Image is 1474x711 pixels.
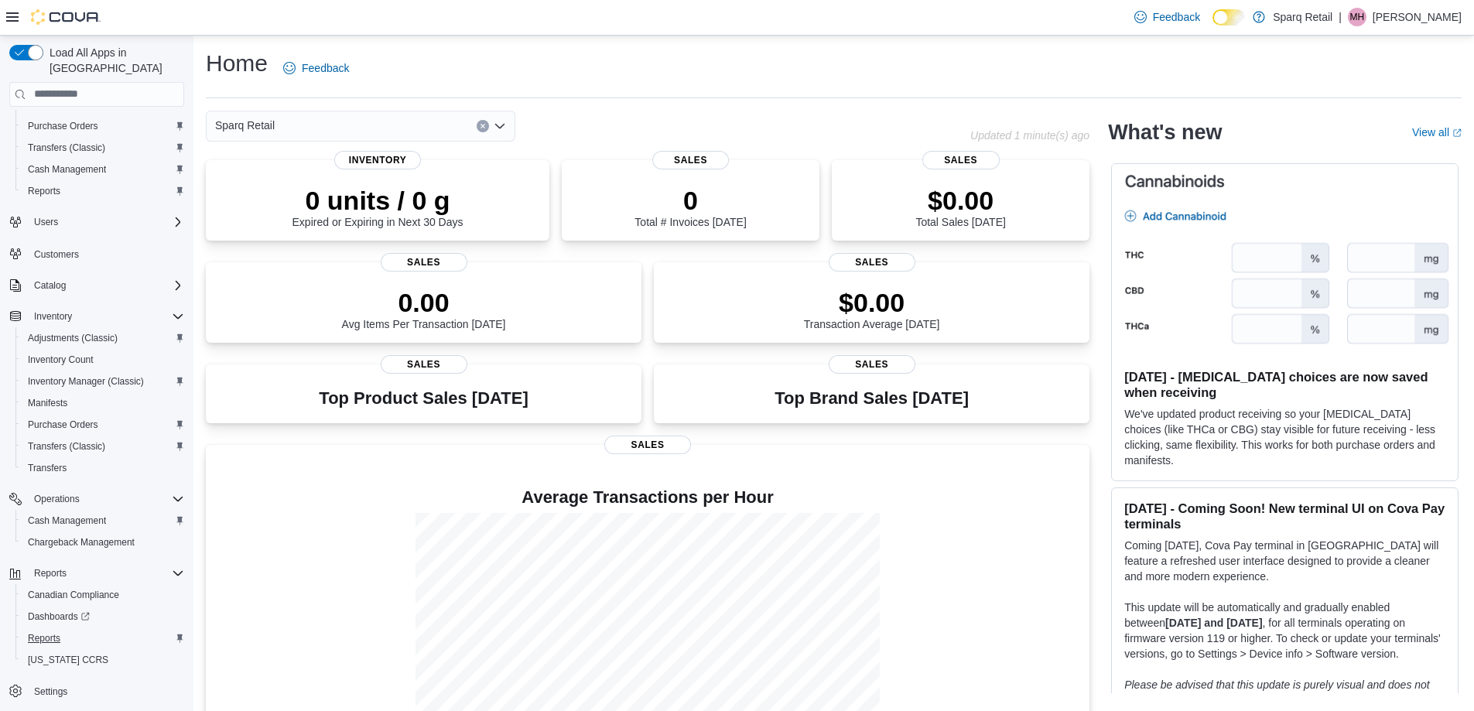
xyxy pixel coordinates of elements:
[22,329,184,347] span: Adjustments (Classic)
[34,493,80,505] span: Operations
[970,129,1089,142] p: Updated 1 minute(s) ago
[15,349,190,371] button: Inventory Count
[28,163,106,176] span: Cash Management
[292,185,463,216] p: 0 units / 0 g
[28,514,106,527] span: Cash Management
[381,253,467,272] span: Sales
[22,607,96,626] a: Dashboards
[34,310,72,323] span: Inventory
[829,355,915,374] span: Sales
[775,389,969,408] h3: Top Brand Sales [DATE]
[22,394,74,412] a: Manifests
[1124,369,1445,400] h3: [DATE] - [MEDICAL_DATA] choices are now saved when receiving
[34,567,67,579] span: Reports
[22,415,104,434] a: Purchase Orders
[342,287,506,330] div: Avg Items Per Transaction [DATE]
[22,415,184,434] span: Purchase Orders
[3,562,190,584] button: Reports
[28,276,72,295] button: Catalog
[22,533,141,552] a: Chargeback Management
[22,533,184,552] span: Chargeback Management
[22,182,67,200] a: Reports
[28,564,73,583] button: Reports
[22,350,100,369] a: Inventory Count
[28,213,184,231] span: Users
[381,355,467,374] span: Sales
[28,610,90,623] span: Dashboards
[15,392,190,414] button: Manifests
[1124,501,1445,532] h3: [DATE] - Coming Soon! New terminal UI on Cova Pay terminals
[28,589,119,601] span: Canadian Compliance
[15,649,190,671] button: [US_STATE] CCRS
[28,397,67,409] span: Manifests
[31,9,101,25] img: Cova
[28,419,98,431] span: Purchase Orders
[477,120,489,132] button: Clear input
[15,414,190,436] button: Purchase Orders
[915,185,1005,216] p: $0.00
[22,629,67,648] a: Reports
[1339,8,1342,26] p: |
[22,117,184,135] span: Purchase Orders
[22,160,184,179] span: Cash Management
[1124,600,1445,661] p: This update will be automatically and gradually enabled between , for all terminals operating on ...
[302,60,349,76] span: Feedback
[28,245,85,264] a: Customers
[34,248,79,261] span: Customers
[15,584,190,606] button: Canadian Compliance
[28,307,78,326] button: Inventory
[3,306,190,327] button: Inventory
[22,586,125,604] a: Canadian Compliance
[1165,617,1262,629] strong: [DATE] and [DATE]
[604,436,691,454] span: Sales
[28,682,74,701] a: Settings
[28,564,184,583] span: Reports
[3,242,190,265] button: Customers
[15,436,190,457] button: Transfers (Classic)
[15,115,190,137] button: Purchase Orders
[28,307,184,326] span: Inventory
[22,372,184,391] span: Inventory Manager (Classic)
[22,350,184,369] span: Inventory Count
[22,117,104,135] a: Purchase Orders
[15,627,190,649] button: Reports
[1373,8,1462,26] p: [PERSON_NAME]
[292,185,463,228] div: Expired or Expiring in Next 30 Days
[28,490,86,508] button: Operations
[22,629,184,648] span: Reports
[915,185,1005,228] div: Total Sales [DATE]
[1412,126,1462,138] a: View allExternal link
[922,151,1000,169] span: Sales
[3,275,190,296] button: Catalog
[319,389,528,408] h3: Top Product Sales [DATE]
[206,48,268,79] h1: Home
[804,287,940,318] p: $0.00
[829,253,915,272] span: Sales
[22,607,184,626] span: Dashboards
[652,151,730,169] span: Sales
[34,685,67,698] span: Settings
[28,244,184,263] span: Customers
[277,53,355,84] a: Feedback
[1124,679,1430,706] em: Please be advised that this update is purely visual and does not impact payment functionality.
[3,488,190,510] button: Operations
[1124,406,1445,468] p: We've updated product receiving so your [MEDICAL_DATA] choices (like THCa or CBG) stay visible fo...
[28,276,184,295] span: Catalog
[3,211,190,233] button: Users
[22,437,111,456] a: Transfers (Classic)
[28,213,64,231] button: Users
[22,651,115,669] a: [US_STATE] CCRS
[22,394,184,412] span: Manifests
[494,120,506,132] button: Open list of options
[22,511,112,530] a: Cash Management
[3,680,190,702] button: Settings
[22,138,184,157] span: Transfers (Classic)
[15,327,190,349] button: Adjustments (Classic)
[28,375,144,388] span: Inventory Manager (Classic)
[342,287,506,318] p: 0.00
[22,511,184,530] span: Cash Management
[28,654,108,666] span: [US_STATE] CCRS
[43,45,184,76] span: Load All Apps in [GEOGRAPHIC_DATA]
[1350,8,1365,26] span: MH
